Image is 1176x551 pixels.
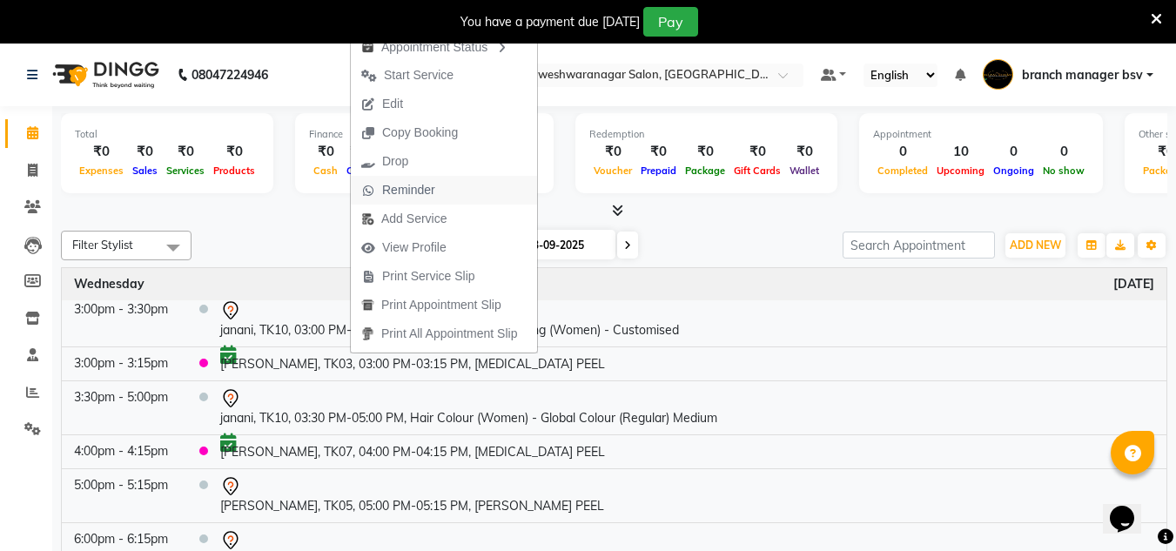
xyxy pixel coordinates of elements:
[361,299,374,312] img: printapt.png
[1038,165,1089,177] span: No show
[351,31,537,61] div: Appointment Status
[932,142,989,162] div: 10
[873,165,932,177] span: Completed
[361,327,374,340] img: printall.png
[681,142,729,162] div: ₹0
[1103,481,1159,534] iframe: chat widget
[208,347,1166,381] td: [PERSON_NAME], TK03, 03:00 PM-03:15 PM, [MEDICAL_DATA] PEEL
[681,165,729,177] span: Package
[873,142,932,162] div: 0
[361,212,374,225] img: add-service.png
[521,232,608,259] input: 2025-09-03
[643,7,698,37] button: Pay
[342,142,373,162] div: ₹0
[589,165,636,177] span: Voucher
[128,142,162,162] div: ₹0
[873,127,1089,142] div: Appointment
[72,238,133,252] span: Filter Stylist
[785,165,823,177] span: Wallet
[208,293,1166,347] td: janani, TK10, 03:00 PM-03:30 PM, Hair Cut Wash & Styling (Women) - Customised
[62,268,1166,301] th: September 3, 2025
[309,165,342,177] span: Cash
[381,325,517,343] span: Print All Appointment Slip
[342,165,373,177] span: Card
[62,435,187,469] td: 4:00pm - 4:15pm
[381,210,447,228] span: Add Service
[128,165,162,177] span: Sales
[1038,142,1089,162] div: 0
[62,381,187,435] td: 3:30pm - 5:00pm
[983,59,1013,90] img: branch manager bsv
[636,142,681,162] div: ₹0
[1022,66,1143,84] span: branch manager bsv
[162,142,209,162] div: ₹0
[1113,275,1154,293] a: September 3, 2025
[309,127,540,142] div: Finance
[75,142,128,162] div: ₹0
[843,232,995,259] input: Search Appointment
[309,142,342,162] div: ₹0
[44,50,164,99] img: logo
[589,142,636,162] div: ₹0
[208,381,1166,435] td: janani, TK10, 03:30 PM-05:00 PM, Hair Colour (Women) - Global Colour (Regular) Medium
[460,13,640,31] div: You have a payment due [DATE]
[209,165,259,177] span: Products
[1010,239,1061,252] span: ADD NEW
[636,165,681,177] span: Prepaid
[382,152,408,171] span: Drop
[62,293,187,347] td: 3:00pm - 3:30pm
[384,66,454,84] span: Start Service
[785,142,823,162] div: ₹0
[729,142,785,162] div: ₹0
[729,165,785,177] span: Gift Cards
[589,127,823,142] div: Redemption
[382,181,435,199] span: Reminder
[192,50,268,99] b: 08047224946
[62,347,187,381] td: 3:00pm - 3:15pm
[989,165,1038,177] span: Ongoing
[381,296,501,314] span: Print Appointment Slip
[74,275,144,293] a: September 3, 2025
[361,41,374,54] img: apt_status.png
[932,165,989,177] span: Upcoming
[989,142,1038,162] div: 0
[208,435,1166,469] td: [PERSON_NAME], TK07, 04:00 PM-04:15 PM, [MEDICAL_DATA] PEEL
[209,142,259,162] div: ₹0
[382,267,475,286] span: Print Service Slip
[382,239,447,257] span: View Profile
[75,127,259,142] div: Total
[1005,233,1065,258] button: ADD NEW
[162,165,209,177] span: Services
[382,95,403,113] span: Edit
[75,165,128,177] span: Expenses
[382,124,458,142] span: Copy Booking
[208,469,1166,523] td: [PERSON_NAME], TK05, 05:00 PM-05:15 PM, [PERSON_NAME] PEEL
[62,469,187,523] td: 5:00pm - 5:15pm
